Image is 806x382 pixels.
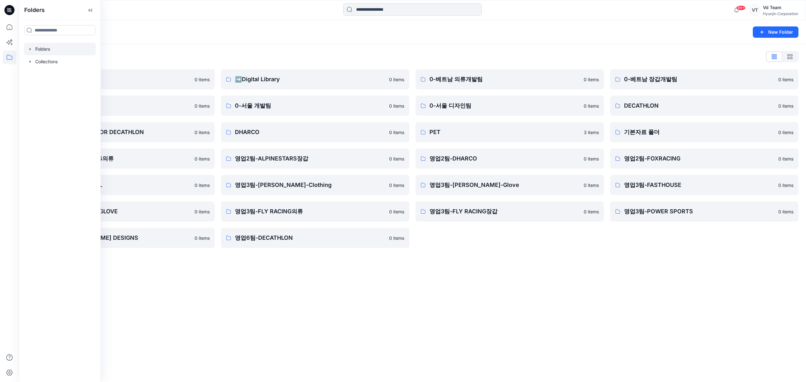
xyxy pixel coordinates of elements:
[778,208,793,215] p: 0 items
[778,155,793,162] p: 0 items
[389,76,404,83] p: 0 items
[235,181,385,189] p: 영업3팀-[PERSON_NAME]-Clothing
[584,155,599,162] p: 0 items
[40,75,191,84] p: ♻️Project
[195,129,210,136] p: 0 items
[749,4,760,16] div: VT
[26,228,215,248] a: 영업3팀-[PERSON_NAME] DESIGNS0 items
[221,122,409,142] a: DHARCO0 items
[221,228,409,248] a: 영업6팀-DECATHLON0 items
[221,96,409,116] a: 0-서울 개발팀0 items
[429,154,580,163] p: 영업2팀-DHARCO
[429,75,580,84] p: 0-베트남 의류개발팀
[235,128,385,137] p: DHARCO
[624,154,775,163] p: 영업2팀-FOXRACING
[389,235,404,241] p: 0 items
[584,129,599,136] p: 3 items
[624,101,775,110] p: DECATHLON
[429,128,580,137] p: PET
[389,182,404,188] p: 0 items
[778,129,793,136] p: 0 items
[763,11,798,16] div: Hyunjin Corporation
[429,101,580,110] p: 0-서울 디자인팀
[235,154,385,163] p: 영업2팀-ALPINESTARS장갑
[624,181,775,189] p: 영업3팀-FASTHOUSE
[26,201,215,222] a: 영업3팀-FASTHOUSE GLOVE0 items
[778,103,793,109] p: 0 items
[26,149,215,169] a: 영업2팀-ALPINESTARS의류0 items
[221,175,409,195] a: 영업3팀-[PERSON_NAME]-Clothing0 items
[235,233,385,242] p: 영업6팀-DECATHLON
[235,101,385,110] p: 0-서울 개발팀
[195,76,210,83] p: 0 items
[584,208,599,215] p: 0 items
[195,155,210,162] p: 0 items
[389,103,404,109] p: 0 items
[221,69,409,89] a: ➡️Digital Library0 items
[429,181,580,189] p: 영업3팀-[PERSON_NAME]-Glove
[584,182,599,188] p: 0 items
[26,69,215,89] a: ♻️Project0 items
[235,75,385,84] p: ➡️Digital Library
[26,175,215,195] a: 영업3팀-5.11 TACTICAL0 items
[429,207,580,216] p: 영업3팀-FLY RACING장갑
[416,69,604,89] a: 0-베트남 의류개발팀0 items
[416,122,604,142] a: PET3 items
[40,181,191,189] p: 영업3팀-5.11 TACTICAL
[40,128,191,137] p: DESIGN PROPOSAL FOR DECATHLON
[416,175,604,195] a: 영업3팀-[PERSON_NAME]-Glove0 items
[610,175,798,195] a: 영업3팀-FASTHOUSE0 items
[624,128,775,137] p: 기본자료 폴더
[778,182,793,188] p: 0 items
[195,235,210,241] p: 0 items
[610,96,798,116] a: DECATHLON0 items
[763,4,798,11] div: Vd Team
[610,69,798,89] a: 0-베트남 장갑개발팀0 items
[221,201,409,222] a: 영업3팀-FLY RACING의류0 items
[26,96,215,116] a: 0-본사VD0 items
[416,149,604,169] a: 영업2팀-DHARCO0 items
[610,149,798,169] a: 영업2팀-FOXRACING0 items
[624,75,775,84] p: 0-베트남 장갑개발팀
[195,182,210,188] p: 0 items
[26,122,215,142] a: DESIGN PROPOSAL FOR DECATHLON0 items
[736,5,746,10] span: 99+
[753,26,798,38] button: New Folder
[610,122,798,142] a: 기본자료 폴더0 items
[195,208,210,215] p: 0 items
[40,154,191,163] p: 영업2팀-ALPINESTARS의류
[584,76,599,83] p: 0 items
[416,96,604,116] a: 0-서울 디자인팀0 items
[389,129,404,136] p: 0 items
[584,103,599,109] p: 0 items
[221,149,409,169] a: 영업2팀-ALPINESTARS장갑0 items
[40,207,191,216] p: 영업3팀-FASTHOUSE GLOVE
[610,201,798,222] a: 영업3팀-POWER SPORTS0 items
[624,207,775,216] p: 영업3팀-POWER SPORTS
[778,76,793,83] p: 0 items
[40,101,191,110] p: 0-본사VD
[389,208,404,215] p: 0 items
[235,207,385,216] p: 영업3팀-FLY RACING의류
[416,201,604,222] a: 영업3팀-FLY RACING장갑0 items
[389,155,404,162] p: 0 items
[195,103,210,109] p: 0 items
[40,233,191,242] p: 영업3팀-[PERSON_NAME] DESIGNS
